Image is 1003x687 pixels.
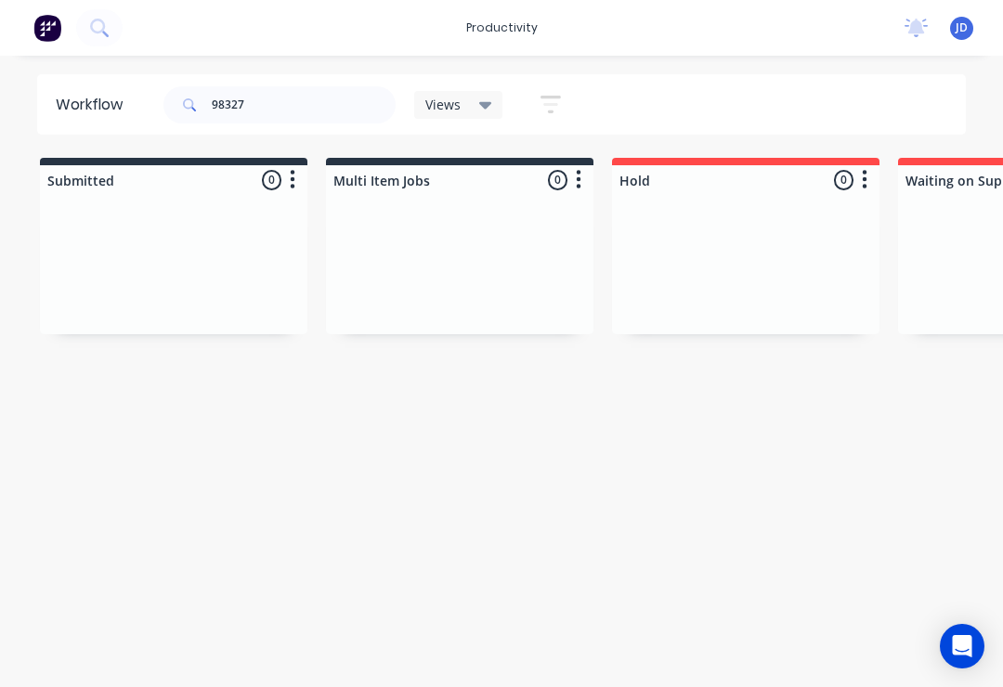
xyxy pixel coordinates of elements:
div: Open Intercom Messenger [940,624,984,668]
div: Workflow [56,94,132,116]
input: Search for orders... [212,86,396,123]
div: productivity [457,14,547,42]
span: JD [956,19,968,36]
img: Factory [33,14,61,42]
span: Views [425,95,461,114]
